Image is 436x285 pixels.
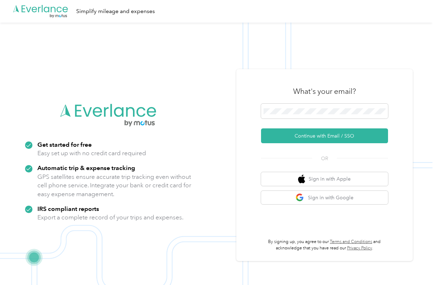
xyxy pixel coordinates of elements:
p: Easy set up with no credit card required [37,149,146,158]
p: GPS satellites ensure accurate trip tracking even without cell phone service. Integrate your bank... [37,172,192,199]
button: apple logoSign in with Apple [261,172,388,186]
strong: IRS compliant reports [37,205,99,212]
p: Export a complete record of your trips and expenses. [37,213,183,222]
button: google logoSign in with Google [261,191,388,205]
strong: Get started for free [37,141,92,148]
span: OR [312,155,337,162]
img: apple logo [298,175,305,183]
div: Simplify mileage and expenses [76,7,155,16]
p: By signing up, you agree to our and acknowledge that you have read our . [261,239,388,251]
h3: What's your email? [293,86,356,96]
img: google logo [296,193,304,202]
strong: Automatic trip & expense tracking [37,164,135,171]
a: Terms and Conditions [330,239,372,244]
iframe: Everlance-gr Chat Button Frame [396,245,436,285]
button: Continue with Email / SSO [261,128,388,143]
a: Privacy Policy [347,245,372,251]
